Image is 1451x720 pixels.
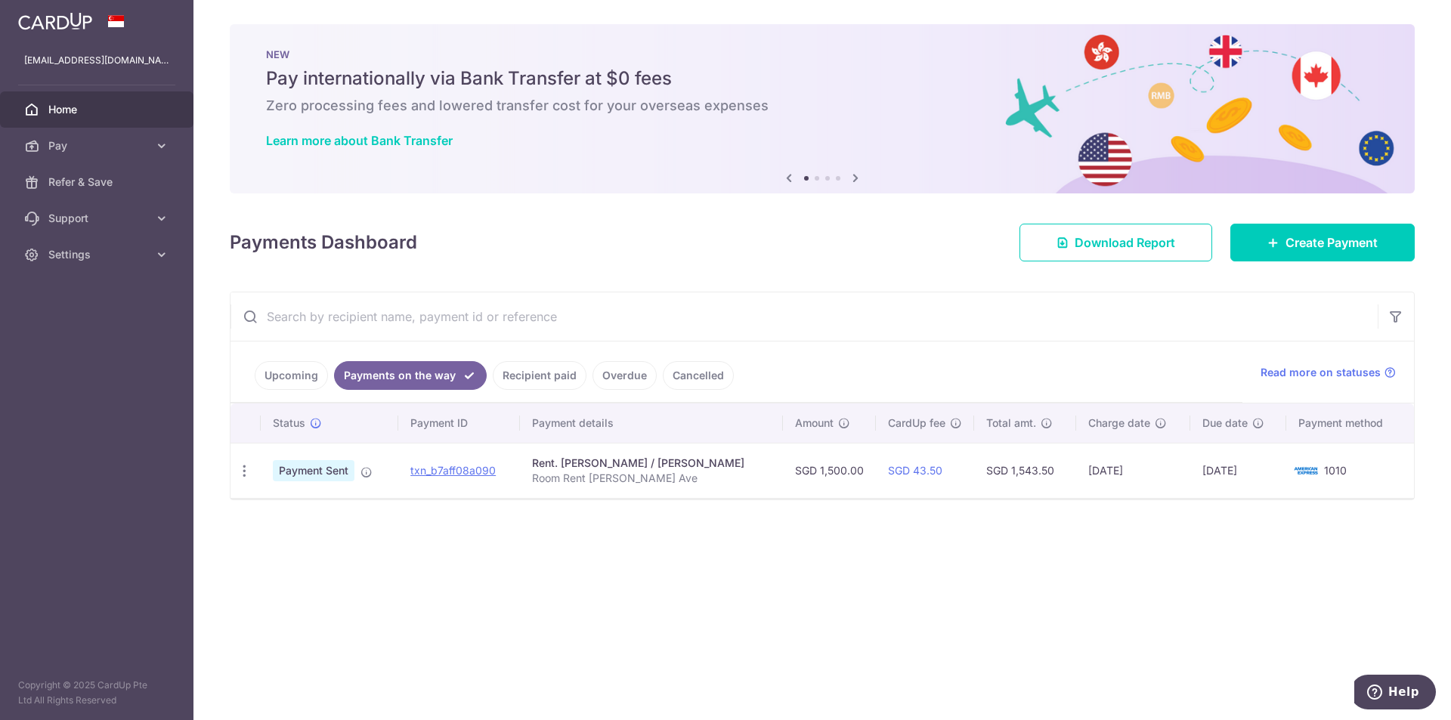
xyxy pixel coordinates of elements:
[266,48,1378,60] p: NEW
[48,247,148,262] span: Settings
[493,361,586,390] a: Recipient paid
[1286,403,1414,443] th: Payment method
[974,443,1077,498] td: SGD 1,543.50
[888,416,945,431] span: CardUp fee
[1291,462,1321,480] img: Bank Card
[1230,224,1415,261] a: Create Payment
[273,416,305,431] span: Status
[783,443,876,498] td: SGD 1,500.00
[398,403,520,443] th: Payment ID
[1075,233,1175,252] span: Download Report
[520,403,783,443] th: Payment details
[1261,365,1381,380] span: Read more on statuses
[18,12,92,30] img: CardUp
[532,456,771,471] div: Rent. [PERSON_NAME] / [PERSON_NAME]
[663,361,734,390] a: Cancelled
[48,175,148,190] span: Refer & Save
[230,24,1415,193] img: Bank transfer banner
[888,464,942,477] a: SGD 43.50
[24,53,169,68] p: [EMAIL_ADDRESS][DOMAIN_NAME]
[1190,443,1286,498] td: [DATE]
[410,464,496,477] a: txn_b7aff08a090
[1354,675,1436,712] iframe: Opens a widget where you can find more information
[1088,416,1150,431] span: Charge date
[266,97,1378,115] h6: Zero processing fees and lowered transfer cost for your overseas expenses
[795,416,834,431] span: Amount
[1076,443,1190,498] td: [DATE]
[230,292,1378,341] input: Search by recipient name, payment id or reference
[1324,464,1347,477] span: 1010
[266,66,1378,91] h5: Pay internationally via Bank Transfer at $0 fees
[48,138,148,153] span: Pay
[334,361,487,390] a: Payments on the way
[1202,416,1248,431] span: Due date
[230,229,417,256] h4: Payments Dashboard
[273,460,354,481] span: Payment Sent
[1019,224,1212,261] a: Download Report
[48,102,148,117] span: Home
[532,471,771,486] p: Room Rent [PERSON_NAME] Ave
[255,361,328,390] a: Upcoming
[592,361,657,390] a: Overdue
[48,211,148,226] span: Support
[266,133,453,148] a: Learn more about Bank Transfer
[1285,233,1378,252] span: Create Payment
[1261,365,1396,380] a: Read more on statuses
[986,416,1036,431] span: Total amt.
